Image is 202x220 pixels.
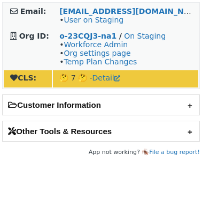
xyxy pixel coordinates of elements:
a: Workforce Admin [64,40,128,49]
strong: Org ID: [19,32,49,40]
a: Temp Plan Changes [64,57,137,66]
a: On Staging [124,32,166,40]
footer: App not working? 🪳 [2,147,200,158]
td: 🤔 7 🤔 - [53,70,198,87]
h2: Other Tools & Resources [3,121,199,141]
strong: CLS: [10,74,36,82]
strong: Email: [20,7,46,16]
a: Org settings page [64,49,130,57]
h2: Customer Information [3,95,199,115]
strong: / [119,32,122,40]
span: • • • [59,40,137,66]
a: o-23CQJ3-na1 [59,32,116,40]
a: Detail [92,74,120,82]
a: File a bug report! [149,149,200,156]
span: • [59,16,123,24]
a: User on Staging [64,16,123,24]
